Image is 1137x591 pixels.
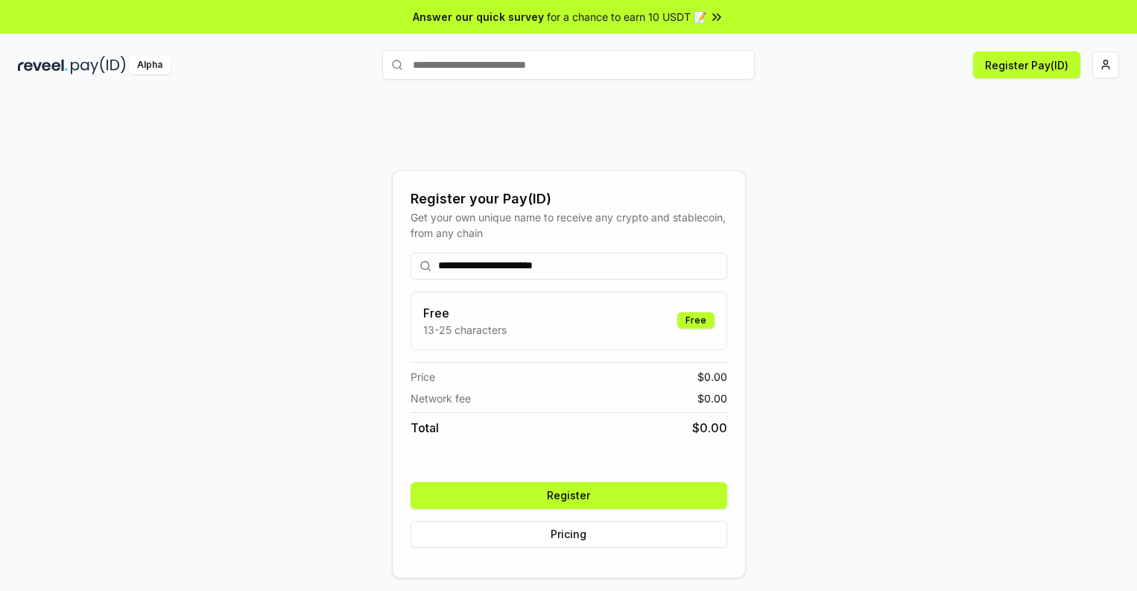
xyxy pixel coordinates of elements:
[411,209,727,241] div: Get your own unique name to receive any crypto and stablecoin, from any chain
[411,419,439,437] span: Total
[692,419,727,437] span: $ 0.00
[423,322,507,338] p: 13-25 characters
[423,304,507,322] h3: Free
[71,56,126,75] img: pay_id
[129,56,171,75] div: Alpha
[411,391,471,406] span: Network fee
[697,369,727,385] span: $ 0.00
[413,9,544,25] span: Answer our quick survey
[18,56,68,75] img: reveel_dark
[411,369,435,385] span: Price
[973,51,1080,78] button: Register Pay(ID)
[547,9,706,25] span: for a chance to earn 10 USDT 📝
[677,312,715,329] div: Free
[697,391,727,406] span: $ 0.00
[411,189,727,209] div: Register your Pay(ID)
[411,521,727,548] button: Pricing
[411,482,727,509] button: Register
